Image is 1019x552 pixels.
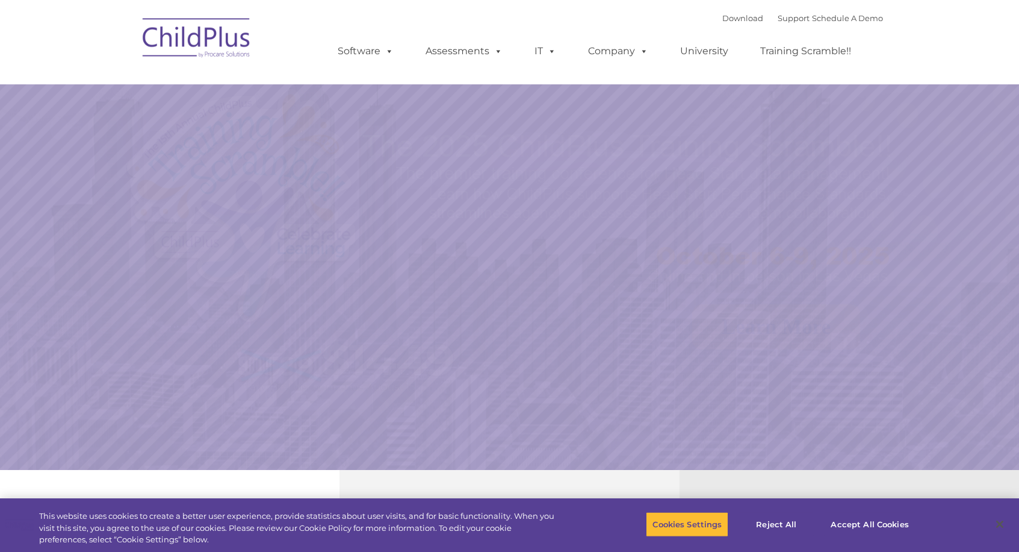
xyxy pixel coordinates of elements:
[722,13,883,23] font: |
[39,510,560,546] div: This website uses cookies to create a better user experience, provide statistics about user visit...
[812,13,883,23] a: Schedule A Demo
[137,10,257,70] img: ChildPlus by Procare Solutions
[986,511,1013,538] button: Close
[824,512,915,537] button: Accept All Cookies
[413,39,515,63] a: Assessments
[778,13,810,23] a: Support
[668,39,740,63] a: University
[722,13,763,23] a: Download
[576,39,660,63] a: Company
[692,304,860,350] a: Learn More
[522,39,568,63] a: IT
[326,39,406,63] a: Software
[739,512,814,537] button: Reject All
[748,39,863,63] a: Training Scramble!!
[646,512,728,537] button: Cookies Settings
